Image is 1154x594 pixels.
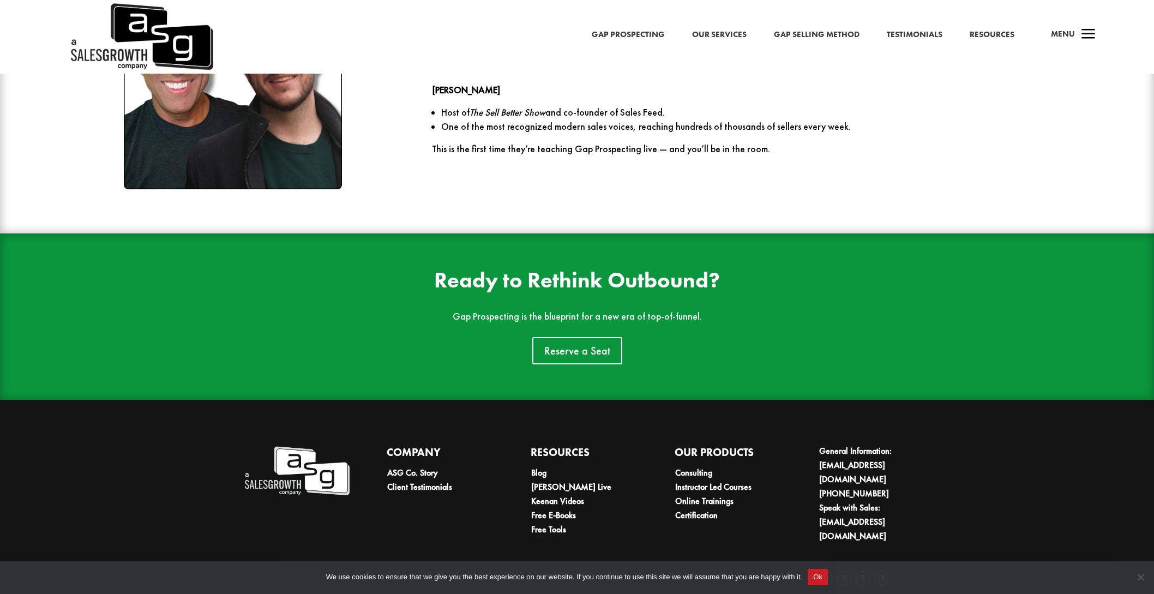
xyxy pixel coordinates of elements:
[441,119,1066,134] p: One of the most recognized modern sales voices, reaching hundreds of thousands of sellers every w...
[531,467,546,478] a: Blog
[675,495,734,507] a: Online Trainings
[532,337,622,364] a: Reserve a Seat
[531,509,576,521] a: Free E-Books
[387,444,493,466] h4: Company
[312,269,842,297] h2: Ready to Rethink Outbound?
[819,459,886,485] a: [EMAIL_ADDRESS][DOMAIN_NAME]
[312,311,842,322] p: Gap Prospecting is the blueprint for a new era of top-of-funnel.
[1051,28,1075,39] span: Menu
[675,467,712,478] a: Consulting
[1135,572,1146,583] span: No
[326,572,802,583] span: We use cookies to ensure that we give you the best experience on our website. If you continue to ...
[675,481,752,493] a: Instructor Led Courses
[592,28,665,42] a: Gap Prospecting
[531,524,566,535] a: Free Tools
[887,28,942,42] a: Testimonials
[675,444,781,466] h4: Our Products
[774,28,860,42] a: Gap Selling Method
[470,106,545,118] em: The Sell Better Show
[1078,24,1099,46] span: a
[819,516,886,542] a: [EMAIL_ADDRESS][DOMAIN_NAME]
[441,105,1066,119] p: Host of and co-founder of Sales Feed.
[808,569,828,585] button: Ok
[531,481,611,493] a: [PERSON_NAME] Live
[819,501,925,543] li: Speak with Sales:
[819,488,889,499] a: [PHONE_NUMBER]
[692,28,747,42] a: Our Services
[432,84,500,96] strong: [PERSON_NAME]
[531,495,584,507] a: Keenan Videos
[675,509,718,521] a: Certification
[531,444,637,466] h4: Resources
[970,28,1014,42] a: Resources
[243,444,350,498] img: A Sales Growth Company
[819,444,925,487] li: General Information:
[387,481,452,493] a: Client Testimonials
[387,467,438,478] a: ASG Co. Story
[432,143,1067,155] p: This is the first time they’re teaching Gap Prospecting live — and you’ll be in the room.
